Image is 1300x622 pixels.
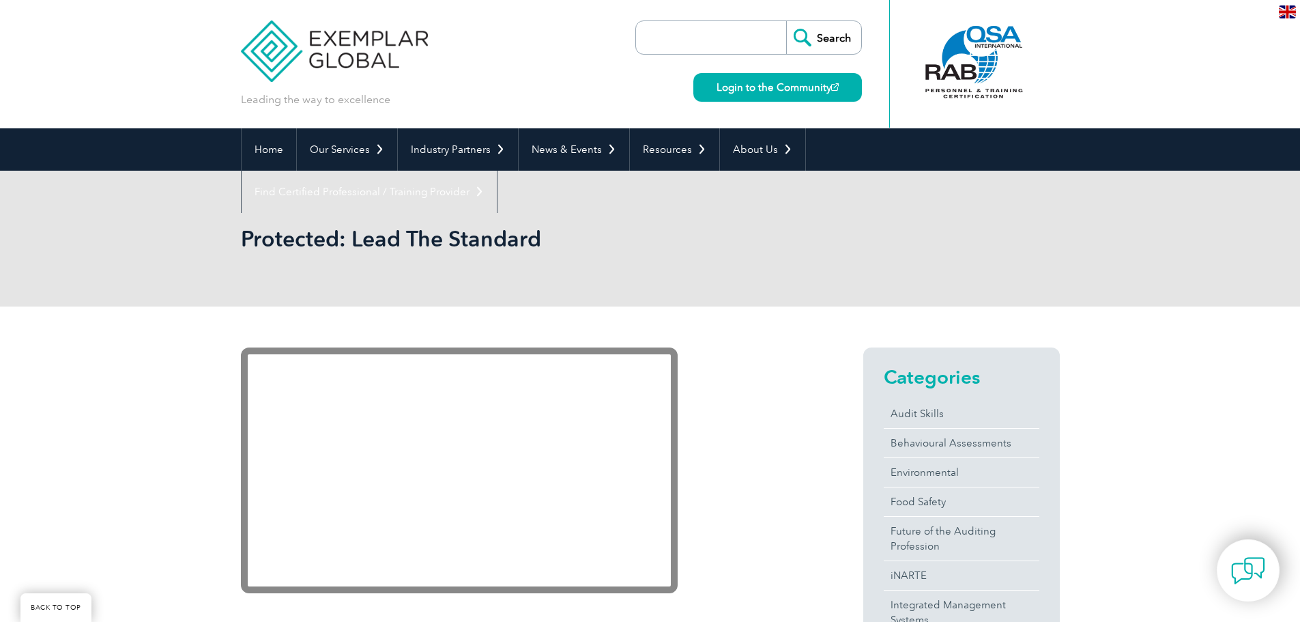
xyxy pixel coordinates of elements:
[884,561,1039,590] a: iNARTE
[693,73,862,102] a: Login to the Community
[241,92,390,107] p: Leading the way to excellence
[884,366,1039,388] h2: Categories
[241,225,765,252] h1: Protected: Lead The Standard
[831,83,839,91] img: open_square.png
[519,128,629,171] a: News & Events
[884,487,1039,516] a: Food Safety
[297,128,397,171] a: Our Services
[884,429,1039,457] a: Behavioural Assessments
[884,458,1039,487] a: Environmental
[242,171,497,213] a: Find Certified Professional / Training Provider
[884,517,1039,561] a: Future of the Auditing Profession
[786,21,861,54] input: Search
[242,128,296,171] a: Home
[20,593,91,622] a: BACK TO TOP
[1231,554,1265,588] img: contact-chat.png
[720,128,805,171] a: About Us
[630,128,719,171] a: Resources
[1279,5,1296,18] img: en
[884,399,1039,428] a: Audit Skills
[398,128,518,171] a: Industry Partners
[241,348,678,593] iframe: YouTube video player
